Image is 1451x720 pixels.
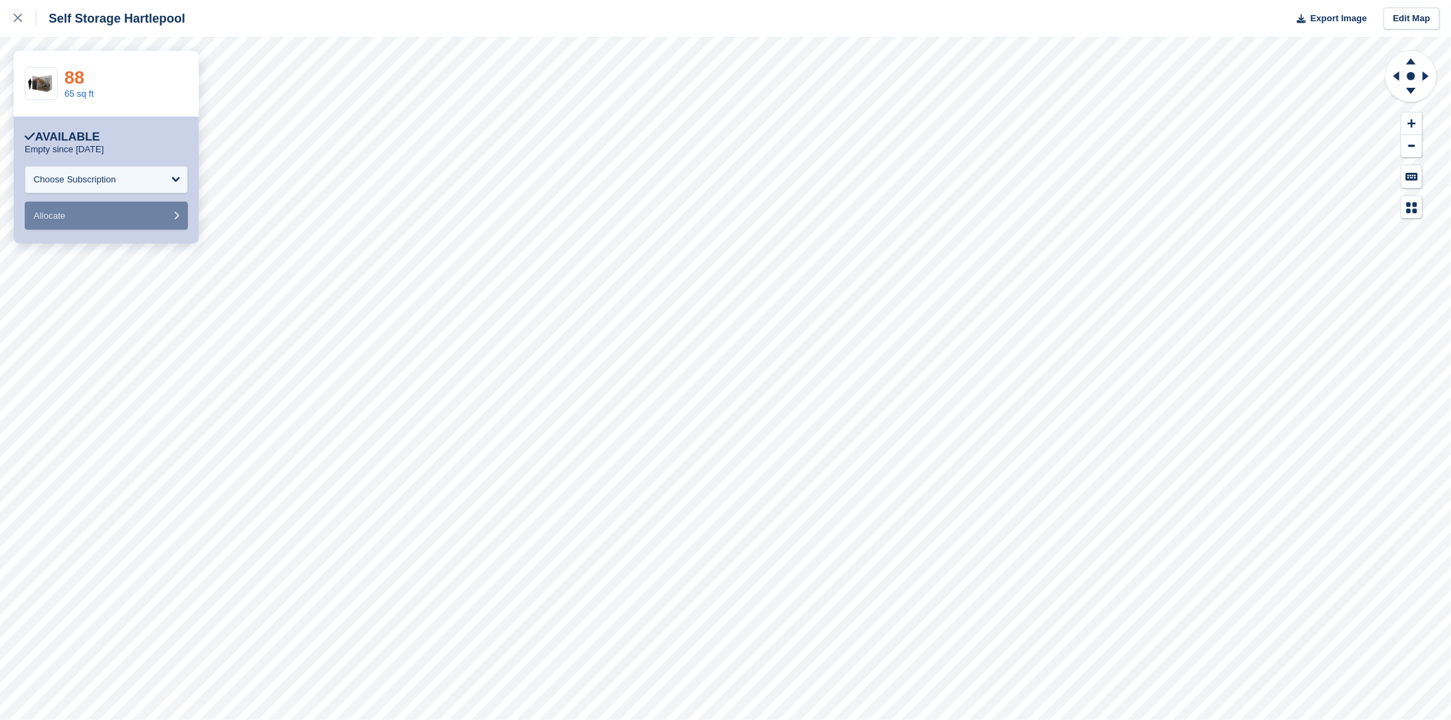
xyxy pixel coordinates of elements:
a: 88 [64,67,84,88]
a: 65 sq ft [64,88,94,99]
button: Allocate [25,202,188,230]
p: Empty since [DATE] [25,144,104,155]
div: Self Storage Hartlepool [36,10,185,27]
button: Zoom Out [1402,135,1422,158]
button: Map Legend [1402,196,1422,219]
span: Allocate [34,211,65,221]
span: Export Image [1310,12,1367,25]
div: Choose Subscription [34,173,116,187]
button: Export Image [1289,8,1367,30]
button: Keyboard Shortcuts [1402,165,1422,188]
button: Zoom In [1402,112,1422,135]
div: Available [25,130,100,144]
img: 60-sqft-unit.jpg [25,72,57,96]
a: Edit Map [1384,8,1440,30]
